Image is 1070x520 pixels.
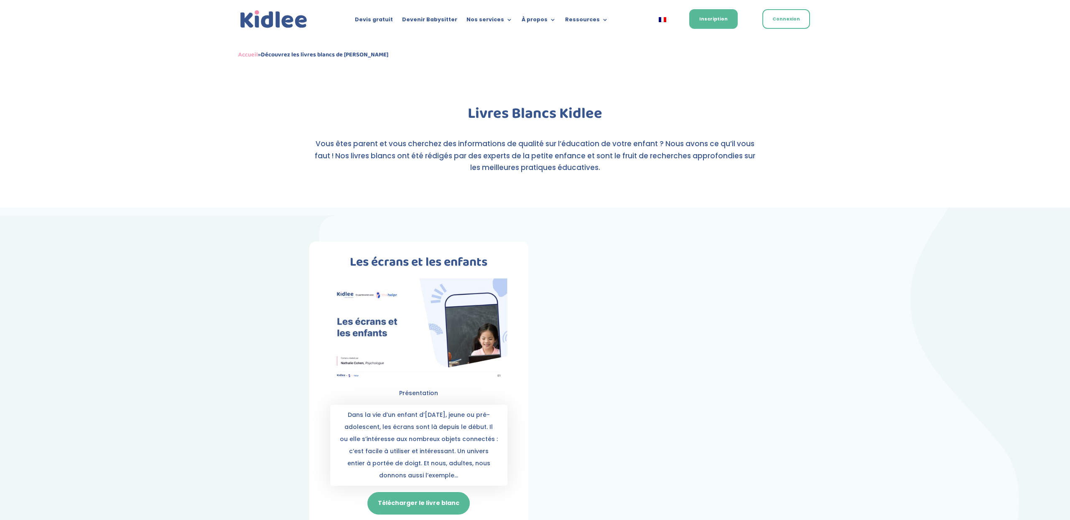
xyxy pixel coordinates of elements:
[309,138,761,174] p: Vous êtes parent et vous cherchez des informations de qualité sur l’éducation de votre enfant ? N...
[309,106,761,125] h1: Livres Blancs Kidlee
[334,409,503,481] p: Dans la vie d’un enfant d’[DATE], jeune ou pré-adolescent, les écrans sont là depuis le début. Il...
[330,278,507,382] img: image 34
[238,8,309,30] a: Kidlee Logo
[330,256,507,273] h2: Les écrans et les enfants
[367,491,471,515] a: Télécharger le livre blanc
[402,17,457,26] a: Devenir Babysitter
[330,387,507,399] p: Présentation
[238,50,258,60] a: Accueil
[762,9,810,29] a: Connexion
[565,17,608,26] a: Ressources
[261,50,388,60] strong: Découvrez les livres blancs de [PERSON_NAME]
[689,9,738,29] a: Inscription
[522,17,556,26] a: À propos
[466,17,512,26] a: Nos services
[659,17,666,22] img: Français
[238,8,309,30] img: logo_kidlee_bleu
[355,17,393,26] a: Devis gratuit
[238,50,388,60] span: »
